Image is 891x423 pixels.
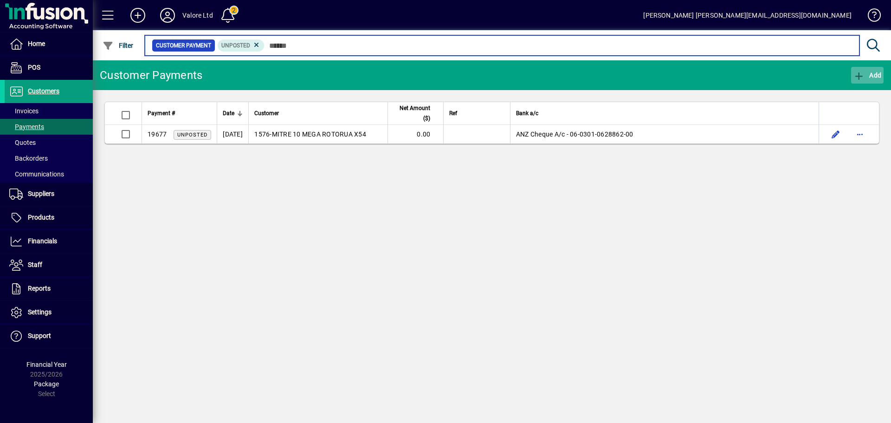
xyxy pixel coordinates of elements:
span: Invoices [9,107,39,115]
a: Settings [5,301,93,324]
button: More options [852,127,867,142]
span: Financials [28,237,57,245]
a: Invoices [5,103,93,119]
a: POS [5,56,93,79]
span: Filter [103,42,134,49]
span: Communications [9,170,64,178]
div: Valore Ltd [182,8,213,23]
span: Products [28,214,54,221]
span: Settings [28,308,52,316]
span: MITRE 10 MEGA ROTORUA X54 [272,130,366,138]
span: Unposted [221,42,250,49]
a: Payments [5,119,93,135]
span: Suppliers [28,190,54,197]
span: Quotes [9,139,36,146]
span: Package [34,380,59,388]
span: ANZ Cheque A/c - 06-0301-0628862-00 [516,130,633,138]
span: 19677 [148,130,167,138]
span: Bank a/c [516,108,538,118]
button: Profile [153,7,182,24]
span: 1576 [254,130,270,138]
td: [DATE] [217,125,248,143]
mat-chip: Customer Payment Status: Unposted [218,39,265,52]
a: Quotes [5,135,93,150]
span: Payment # [148,108,175,118]
a: Communications [5,166,93,182]
span: POS [28,64,40,71]
span: Customers [28,87,59,95]
a: Knowledge Base [861,2,879,32]
div: Payment # [148,108,211,118]
a: Support [5,325,93,348]
div: Customer Payments [100,68,202,83]
span: Ref [449,108,457,118]
span: Support [28,332,51,339]
span: Financial Year [26,361,67,368]
div: Net Amount ($) [394,103,439,124]
button: Add [851,67,884,84]
span: Staff [28,261,42,268]
span: Customer Payment [156,41,211,50]
span: Date [223,108,234,118]
div: Bank a/c [516,108,813,118]
span: Unposted [177,132,207,138]
div: [PERSON_NAME] [PERSON_NAME][EMAIL_ADDRESS][DOMAIN_NAME] [643,8,852,23]
span: Home [28,40,45,47]
span: Net Amount ($) [394,103,430,124]
span: Reports [28,285,51,292]
a: Suppliers [5,182,93,206]
div: Ref [449,108,504,118]
div: Date [223,108,243,118]
span: Payments [9,123,44,130]
td: - [248,125,387,143]
span: Customer [254,108,279,118]
span: Add [853,72,881,79]
a: Products [5,206,93,229]
td: 0.00 [387,125,443,143]
button: Edit [828,127,843,142]
button: Add [123,7,153,24]
button: Filter [100,37,136,54]
a: Financials [5,230,93,253]
a: Reports [5,277,93,300]
span: Backorders [9,155,48,162]
a: Home [5,33,93,56]
a: Staff [5,254,93,277]
a: Backorders [5,150,93,166]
